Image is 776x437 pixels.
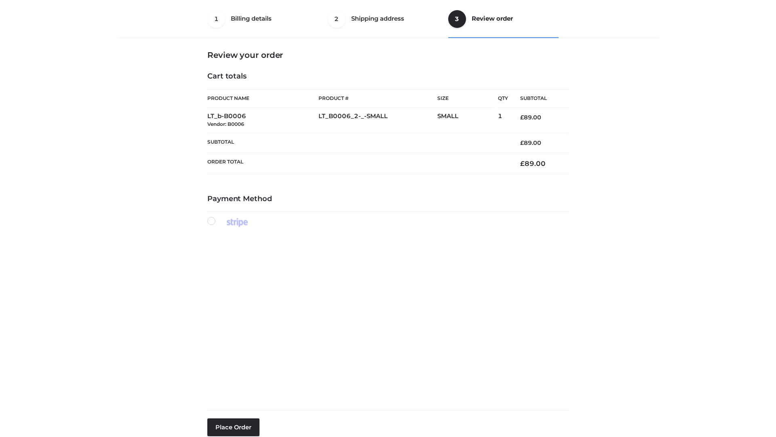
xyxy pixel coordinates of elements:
th: Order Total [207,153,508,174]
span: £ [520,139,524,146]
button: Place order [207,418,259,436]
th: Product Name [207,89,318,108]
span: £ [520,114,524,121]
th: Product # [318,89,437,108]
td: SMALL [437,108,498,133]
bdi: 89.00 [520,114,541,121]
th: Subtotal [508,89,569,108]
span: £ [520,159,525,168]
h4: Cart totals [207,72,569,81]
th: Size [437,89,494,108]
td: LT_B0006_2-_-SMALL [318,108,437,133]
td: LT_b-B0006 [207,108,318,133]
th: Qty [498,89,508,108]
iframe: Secure payment input frame [206,225,567,403]
small: Vendor: B0006 [207,121,244,127]
h4: Payment Method [207,195,569,204]
bdi: 89.00 [520,139,541,146]
h3: Review your order [207,50,569,60]
bdi: 89.00 [520,159,546,168]
th: Subtotal [207,133,508,153]
td: 1 [498,108,508,133]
